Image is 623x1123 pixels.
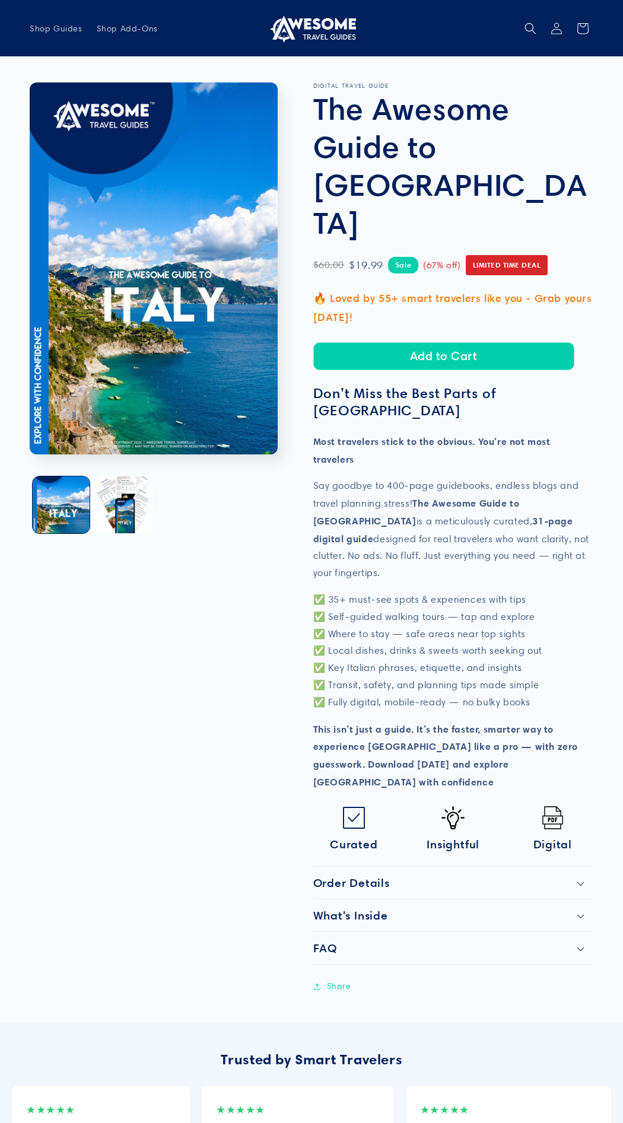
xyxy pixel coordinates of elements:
[420,1100,597,1119] div: ★★★★★
[313,876,390,890] h2: Order Details
[313,941,337,955] h2: FAQ
[12,1046,611,1072] div: Trusted by Smart Travelers
[313,435,551,465] strong: Most travelers stick to the obvious. You're not most travelers
[313,478,594,582] p: Say goodbye to 400-page guidebooks, endless blogs and travel planning stress! is a meticulously c...
[313,82,594,90] p: DIGITAL TRAVEL GUIDE
[313,257,345,274] span: $60.00
[30,23,82,34] span: Shop Guides
[90,16,165,41] a: Shop Add-Ons
[466,255,548,275] span: Limited Time Deal
[313,497,520,527] strong: The Awesome Guide to [GEOGRAPHIC_DATA]
[427,837,479,851] span: Insightful
[267,14,356,43] img: Awesome Travel Guides
[533,837,572,851] span: Digital
[313,932,594,964] summary: FAQ
[441,806,465,829] img: Idea-icon.png
[313,385,594,419] h3: Don’t Miss the Best Parts of [GEOGRAPHIC_DATA]
[541,806,564,829] img: Pdf.png
[313,90,594,241] h1: The Awesome Guide to [GEOGRAPHIC_DATA]
[313,342,574,370] button: Add to Cart
[26,1100,176,1119] div: ★★★★★
[313,591,594,711] p: ✅ 35+ must-see spots & experiences with tips ✅ Self-guided walking tours — tap and explore ✅ Wher...
[30,82,284,536] media-gallery: Gallery Viewer
[313,867,594,899] summary: Order Details
[517,15,543,42] summary: Search
[313,908,388,922] h2: What's Inside
[216,1100,380,1119] div: ★★★★★
[313,723,578,788] strong: This isn’t just a guide. It’s the faster, smarter way to experience [GEOGRAPHIC_DATA] like a pro ...
[96,476,152,533] button: Load image 2 in gallery view
[388,257,418,273] span: Sale
[23,16,90,41] a: Shop Guides
[330,837,377,851] span: Curated
[423,257,460,273] span: (67% off)
[33,476,90,533] button: Load image 1 in gallery view
[313,974,351,1000] summary: Share
[313,289,594,327] p: 🔥 Loved by 55+ smart travelers like you - Grab yours [DATE]!
[313,899,594,931] summary: What's Inside
[349,256,383,275] span: $19.99
[97,23,158,34] span: Shop Add-Ons
[263,9,361,47] a: Awesome Travel Guides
